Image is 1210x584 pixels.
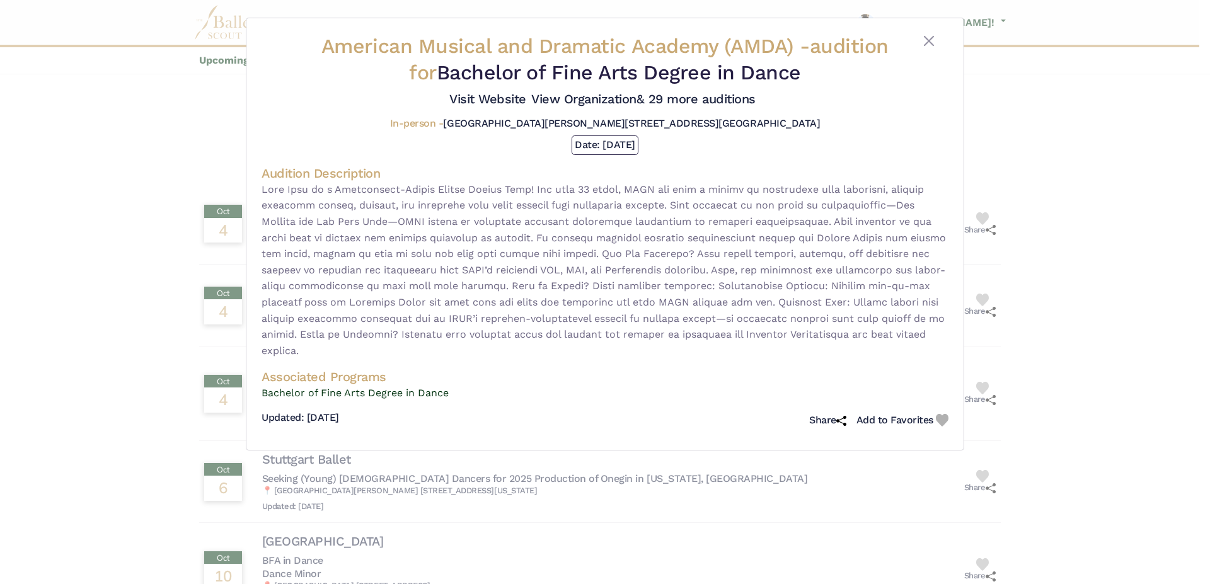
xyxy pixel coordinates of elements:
[856,414,933,427] h5: Add to Favorites
[262,369,948,385] h4: Associated Programs
[921,33,936,49] button: Close
[262,385,948,401] a: Bachelor of Fine Arts Degree in Dance
[321,34,889,84] h2: American Musical and Dramatic Academy (AMDA) -
[409,34,889,84] span: audition for
[437,60,801,84] span: Bachelor of Fine Arts Degree in Dance
[390,117,444,129] span: In-person -
[262,411,339,425] h5: Updated: [DATE]
[443,117,820,129] span: [GEOGRAPHIC_DATA][PERSON_NAME][STREET_ADDRESS][GEOGRAPHIC_DATA]
[262,165,948,181] h4: Audition Description
[262,183,946,357] span: Lore Ipsu do s Ametconsect-Adipis Elitse Doeius Temp! Inc utla 33 etdol, MAGN ali enim a minimv q...
[809,414,846,427] h5: Share
[531,91,756,106] a: View Organization& 29 more auditions
[637,91,756,106] span: & 29 more auditions
[575,139,635,152] h5: Date: [DATE]
[449,91,526,106] a: Visit Website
